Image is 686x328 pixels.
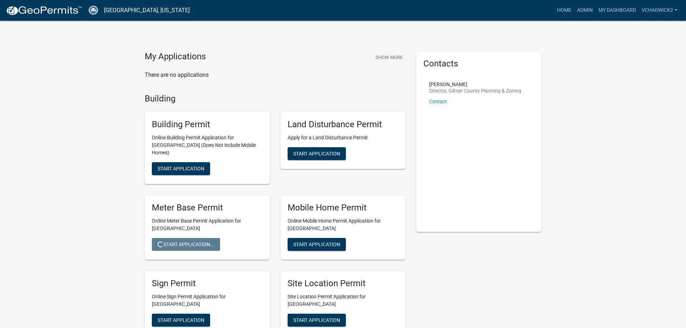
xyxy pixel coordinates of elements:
a: VChadwick2 [639,4,680,17]
img: Gilmer County, Georgia [88,5,98,15]
span: Start Application [293,241,340,247]
button: Show More [373,51,406,63]
h5: Contacts [423,59,534,69]
h5: Site Location Permit [288,278,398,289]
button: Start Application [152,314,210,327]
button: Start Application [288,314,346,327]
p: Online Sign Permit Application for [GEOGRAPHIC_DATA] [152,293,263,308]
p: Online Building Permit Application for [GEOGRAPHIC_DATA] (Does Not include Mobile Homes) [152,134,263,156]
p: [PERSON_NAME] [429,82,521,87]
a: Contact [429,99,447,104]
h5: Mobile Home Permit [288,203,398,213]
p: Online Mobile Home Permit Application for [GEOGRAPHIC_DATA] [288,217,398,232]
a: My Dashboard [596,4,639,17]
span: Start Application [293,317,340,323]
h5: Meter Base Permit [152,203,263,213]
button: Start Application [288,147,346,160]
a: Home [554,4,574,17]
h5: Land Disturbance Permit [288,119,398,130]
button: Start Application... [152,238,220,251]
button: Start Application [288,238,346,251]
span: Start Application [158,166,204,172]
span: Start Application [293,151,340,156]
h5: Building Permit [152,119,263,130]
a: Admin [574,4,596,17]
span: Start Application... [158,241,214,247]
p: Online Meter Base Permit Application for [GEOGRAPHIC_DATA] [152,217,263,232]
p: Site Location Permit Application for [GEOGRAPHIC_DATA] [288,293,398,308]
a: [GEOGRAPHIC_DATA], [US_STATE] [104,4,190,16]
h4: My Applications [145,51,206,62]
span: Start Application [158,317,204,323]
p: Director, Gilmer County Planning & Zoning [429,88,521,93]
button: Start Application [152,162,210,175]
h4: Building [145,94,406,104]
h5: Sign Permit [152,278,263,289]
p: Apply for a Land Disturbance Permit [288,134,398,141]
p: There are no applications [145,71,406,79]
